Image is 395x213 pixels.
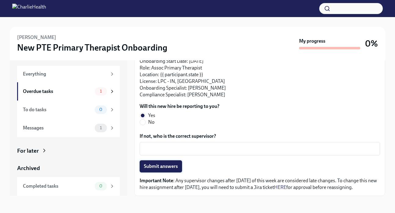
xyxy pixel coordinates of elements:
div: To do tasks [23,106,92,113]
div: Messages [23,125,92,131]
p: : Any supervisor changes after [DATE] of this week are considered late changes. To change this ne... [140,177,380,191]
label: If not, who is the correct supervisor? [140,133,380,140]
h3: 0% [365,38,378,49]
a: To do tasks0 [17,101,120,119]
a: Overdue tasks1 [17,82,120,101]
span: Submit answers [144,163,178,169]
a: For later [17,147,120,155]
span: 1 [96,126,105,130]
a: Archived [17,164,120,172]
p: Name: [PERSON_NAME] Onboarding Start Date: [DATE] Role: Assoc Primary Therapist Location: {{ part... [140,51,380,98]
strong: Important Note [140,178,173,183]
h3: New PTE Primary Therapist Onboarding [17,42,167,53]
span: Yes [148,112,155,119]
a: Completed tasks0 [17,177,120,195]
div: Completed tasks [23,183,92,190]
span: 0 [96,107,106,112]
a: Messages1 [17,119,120,137]
a: HERE [274,184,286,190]
label: Will this new hire be reporting to you? [140,103,219,110]
a: Everything [17,66,120,82]
h6: [PERSON_NAME] [17,34,56,41]
span: No [148,119,155,126]
div: Overdue tasks [23,88,92,95]
button: Submit answers [140,160,182,172]
strong: My progress [299,38,325,44]
span: 1 [96,89,105,94]
img: CharlieHealth [12,4,46,13]
div: Everything [23,71,107,77]
div: For later [17,147,39,155]
span: 0 [96,184,106,188]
